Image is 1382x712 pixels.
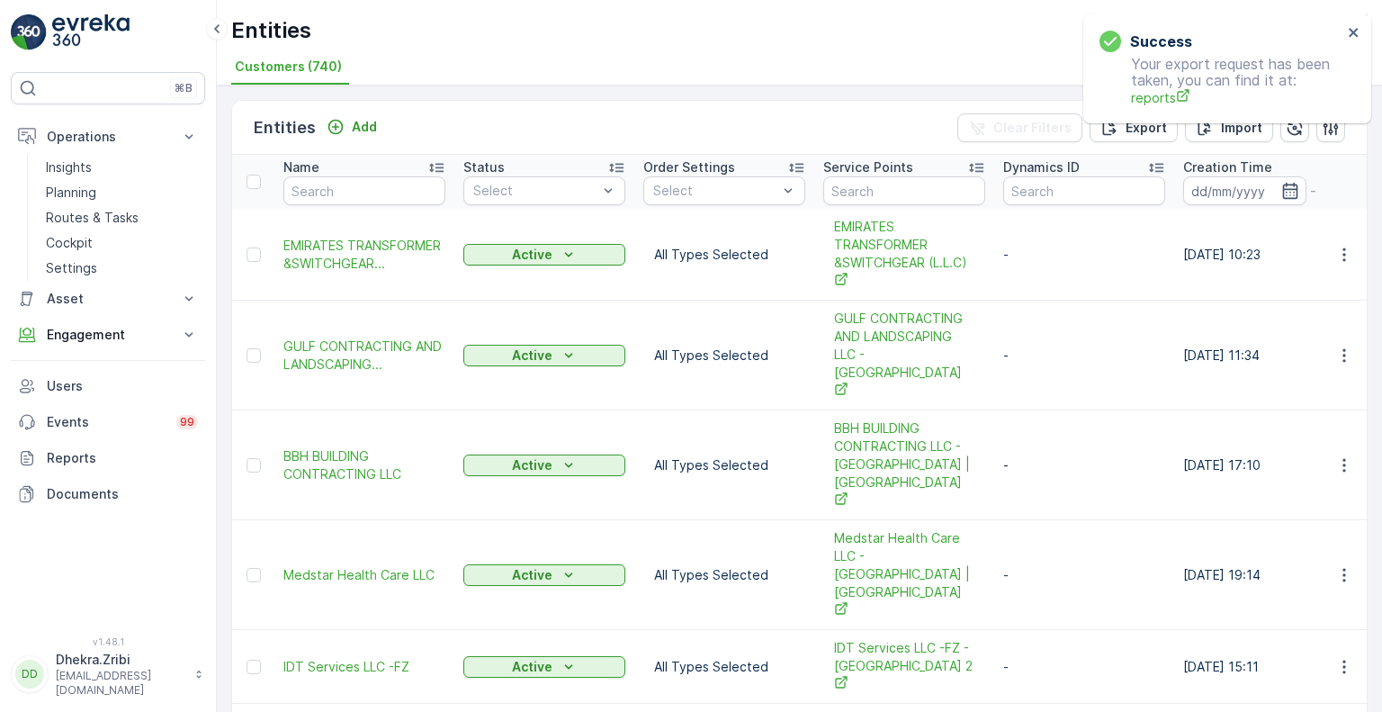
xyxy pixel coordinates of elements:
img: logo_light-DOdMpM7g.png [52,14,130,50]
button: Asset [11,281,205,317]
span: IDT Services LLC -FZ - [GEOGRAPHIC_DATA] 2 [834,639,974,694]
div: Toggle Row Selected [247,248,261,262]
a: GULF CONTRACTING AND LANDSCAPING... [283,338,445,374]
a: Documents [11,476,205,512]
p: Entities [254,115,316,140]
p: All Types Selected [654,347,794,365]
p: Dynamics ID [1003,158,1080,176]
p: Active [512,347,552,365]
td: - [994,301,1174,410]
p: - [1310,180,1316,202]
p: Service Points [823,158,913,176]
p: All Types Selected [654,456,794,474]
button: Active [463,564,625,586]
div: Toggle Row Selected [247,568,261,582]
p: Insights [46,158,92,176]
p: Cockpit [46,234,93,252]
img: logo [11,14,47,50]
p: Add [352,118,377,136]
p: Import [1221,119,1262,137]
p: Entities [231,16,311,45]
button: DDDhekra.Zribi[EMAIL_ADDRESS][DOMAIN_NAME] [11,651,205,698]
a: Settings [39,256,205,281]
input: dd/mm/yyyy [1183,176,1306,205]
a: IDT Services LLC -FZ - Al Khawaneej 2 [834,639,974,694]
p: Order Settings [643,158,735,176]
a: BBH BUILDING CONTRACTING LLC [283,447,445,483]
a: BBH BUILDING CONTRACTING LLC - Villa 70 Sanctuary Falls | Jumeirah Golf Estates [834,419,974,510]
button: Clear Filters [957,113,1082,142]
a: EMIRATES TRANSFORMER &SWITCHGEAR... [283,237,445,273]
p: Users [47,377,198,395]
a: Reports [11,440,205,476]
p: Asset [47,290,169,308]
p: Settings [46,259,97,277]
a: EMIRATES TRANSFORMER &SWITCHGEAR (L.L.C) [834,218,974,291]
span: v 1.48.1 [11,636,205,647]
a: Users [11,368,205,404]
h3: Success [1130,31,1192,52]
p: Routes & Tasks [46,209,139,227]
button: Export [1090,113,1178,142]
p: Select [473,182,597,200]
span: GULF CONTRACTING AND LANDSCAPING LLC - [GEOGRAPHIC_DATA] [834,310,974,401]
button: Active [463,455,625,476]
p: Events [47,413,166,431]
p: Active [512,566,552,584]
button: Active [463,656,625,678]
p: [EMAIL_ADDRESS][DOMAIN_NAME] [56,669,185,698]
p: Operations [47,128,169,146]
p: Engagement [47,326,169,344]
p: Clear Filters [993,119,1072,137]
a: GULF CONTRACTING AND LANDSCAPING LLC - Khawaneej [834,310,974,401]
p: Creation Time [1183,158,1272,176]
button: Operations [11,119,205,155]
td: - [994,520,1174,630]
button: Active [463,345,625,366]
a: IDT Services LLC -FZ [283,658,445,676]
div: Toggle Row Selected [247,660,261,674]
a: Events99 [11,404,205,440]
button: Import [1185,113,1273,142]
a: reports [1131,88,1342,107]
td: - [994,410,1174,520]
div: DD [15,660,44,689]
p: Active [512,246,552,264]
p: Dhekra.Zribi [56,651,185,669]
p: Status [463,158,505,176]
a: Cockpit [39,230,205,256]
div: Toggle Row Selected [247,458,261,473]
p: Planning [46,184,96,202]
p: All Types Selected [654,566,794,584]
p: Reports [47,449,198,467]
a: Medstar Health Care LLC [283,566,445,584]
button: Add [319,116,384,138]
p: All Types Selected [654,246,794,264]
p: Your export request has been taken, you can find it at: [1099,56,1342,107]
p: Export [1126,119,1167,137]
a: Insights [39,155,205,180]
p: All Types Selected [654,658,794,676]
p: 99 [180,415,194,429]
input: Search [283,176,445,205]
p: Documents [47,485,198,503]
p: ⌘B [175,81,193,95]
p: Active [512,658,552,676]
td: - [994,630,1174,704]
div: Toggle Row Selected [247,348,261,363]
span: Medstar Health Care LLC - [GEOGRAPHIC_DATA] | [GEOGRAPHIC_DATA] [834,529,974,620]
button: Engagement [11,317,205,353]
button: Active [463,244,625,266]
input: Search [1003,176,1165,205]
a: Routes & Tasks [39,205,205,230]
button: close [1348,25,1360,42]
td: - [994,209,1174,301]
p: Select [653,182,777,200]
